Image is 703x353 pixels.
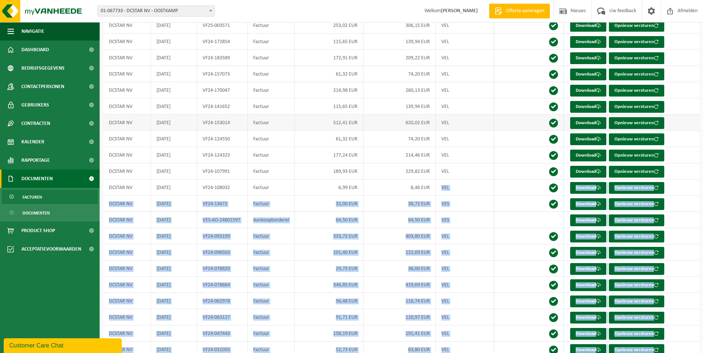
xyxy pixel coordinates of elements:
a: Download [570,150,606,161]
td: VEL [436,293,494,309]
td: 214,98 EUR [295,82,363,98]
td: DCSTAR NV [103,212,151,228]
td: VF24-063127 [197,309,248,325]
td: [DATE] [151,309,197,325]
a: Download [570,117,606,129]
td: [DATE] [151,196,197,212]
td: VF24-096503 [197,244,248,261]
a: Download [570,52,606,64]
td: Factuur [248,293,295,309]
a: Download [570,214,606,226]
td: VES [436,212,494,228]
td: 253,02 EUR [295,17,363,34]
td: VES-AO-24801597 [197,212,248,228]
span: 01-067733 - DCSTAR NV - OOSTKAMP [98,6,214,16]
a: Documenten [2,206,98,220]
td: DCSTAR NV [103,147,151,163]
td: 64,50 EUR [295,212,363,228]
button: Opnieuw versturen [609,117,664,129]
span: Bedrijfsgegevens [21,59,65,77]
button: Opnieuw versturen [609,69,664,80]
td: Factuur [248,82,295,98]
td: DCSTAR NV [103,98,151,115]
td: 110,97 EUR [363,309,436,325]
span: Gebruikers [21,96,49,114]
span: Kalender [21,133,44,151]
iframe: chat widget [4,337,123,353]
td: [DATE] [151,98,197,115]
td: 177,24 EUR [295,147,363,163]
td: Factuur [248,66,295,82]
button: Opnieuw versturen [609,182,664,194]
td: [DATE] [151,244,197,261]
td: VF24-093199 [197,228,248,244]
td: [DATE] [151,131,197,147]
a: Download [570,312,606,324]
td: [DATE] [151,66,197,82]
td: DCSTAR NV [103,131,151,147]
a: Download [570,328,606,340]
td: Factuur [248,325,295,342]
button: Opnieuw versturen [609,198,664,210]
td: DCSTAR NV [103,34,151,50]
td: VEL [436,115,494,131]
td: VEL [436,261,494,277]
td: VEL [436,131,494,147]
td: DCSTAR NV [103,196,151,212]
td: VF24-124323 [197,147,248,163]
td: VF24-172854 [197,34,248,50]
a: Facturen [2,190,98,204]
td: Factuur [248,34,295,50]
button: Opnieuw versturen [609,312,664,324]
td: [DATE] [151,147,197,163]
td: 403,80 EUR [363,228,436,244]
span: Rapportage [21,151,50,169]
td: DCSTAR NV [103,277,151,293]
span: Documenten [23,206,50,220]
td: VF24-13672 [197,196,248,212]
td: 116,74 EUR [363,293,436,309]
td: VF24-107991 [197,163,248,179]
td: 139,94 EUR [363,34,436,50]
td: VEL [436,309,494,325]
td: VF24-062978 [197,293,248,309]
td: VF24-047443 [197,325,248,342]
td: Factuur [248,163,295,179]
button: Opnieuw versturen [609,133,664,145]
span: 01-067733 - DCSTAR NV - OOSTKAMP [97,6,215,17]
td: DCSTAR NV [103,293,151,309]
button: Opnieuw versturen [609,247,664,259]
button: Opnieuw versturen [609,85,664,97]
button: Opnieuw versturen [609,101,664,113]
button: Opnieuw versturen [609,150,664,161]
td: VEL [436,277,494,293]
td: [DATE] [151,34,197,50]
td: [DATE] [151,228,197,244]
td: Factuur [248,115,295,131]
td: Factuur [248,50,295,66]
a: Download [570,231,606,242]
a: Download [570,279,606,291]
td: Factuur [248,147,295,163]
td: 32,00 EUR [295,196,363,212]
td: 36,00 EUR [363,261,436,277]
td: 172,91 EUR [295,50,363,66]
strong: [PERSON_NAME] [441,8,478,14]
td: DCSTAR NV [103,50,151,66]
td: [DATE] [151,293,197,309]
td: 38,72 EUR [363,196,436,212]
td: [DATE] [151,17,197,34]
button: Opnieuw versturen [609,36,664,48]
button: Opnieuw versturen [609,166,664,178]
td: Factuur [248,17,295,34]
td: 61,32 EUR [295,66,363,82]
span: Dashboard [21,41,49,59]
td: VEL [436,325,494,342]
td: Factuur [248,277,295,293]
td: Aankoopborderel [248,212,295,228]
td: DCSTAR NV [103,66,151,82]
td: [DATE] [151,277,197,293]
td: DCSTAR NV [103,179,151,196]
a: Download [570,247,606,259]
td: Factuur [248,244,295,261]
